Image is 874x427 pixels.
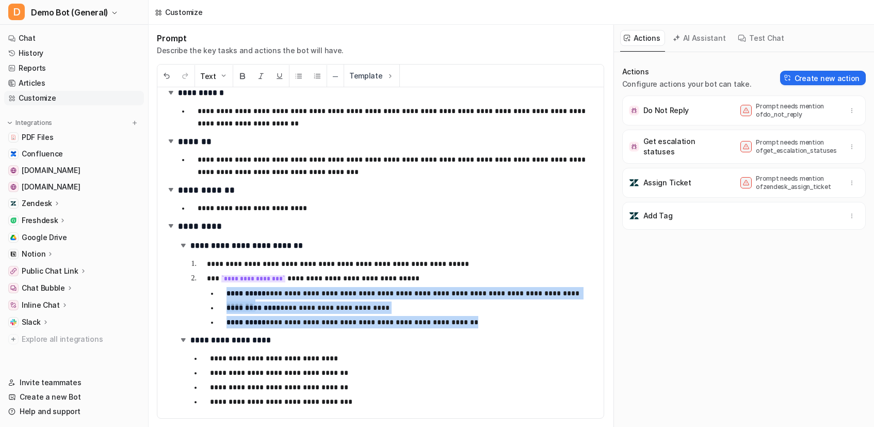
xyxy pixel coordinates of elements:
p: Configure actions your bot can take. [622,79,752,89]
img: Slack [10,319,17,325]
span: [DOMAIN_NAME] [22,165,80,176]
img: Template [386,72,394,80]
button: Create new action [780,71,866,85]
button: Bold [233,65,252,87]
button: Test Chat [734,30,788,46]
img: www.atlassian.com [10,167,17,173]
a: www.atlassian.com[DOMAIN_NAME] [4,163,144,178]
p: Get escalation statuses [643,136,716,157]
p: Slack [22,317,41,327]
button: Integrations [4,118,55,128]
p: Chat Bubble [22,283,65,293]
h1: Prompt [157,33,344,43]
span: D [8,4,25,20]
img: explore all integrations [8,334,19,344]
img: Confluence [10,151,17,157]
img: Dropdown Down Arrow [219,72,228,80]
p: Do Not Reply [643,105,689,116]
p: Integrations [15,119,52,127]
img: menu_add.svg [131,119,138,126]
img: Bold [238,72,247,80]
span: Explore all integrations [22,331,140,347]
a: Help and support [4,404,144,419]
a: Explore all integrations [4,332,144,346]
p: Add Tag [643,211,673,221]
img: Italic [257,72,265,80]
img: Unordered List [295,72,303,80]
a: Google DriveGoogle Drive [4,230,144,245]
img: PDF Files [10,134,17,140]
img: www.airbnb.com [10,184,17,190]
img: Get escalation statuses icon [629,141,639,152]
p: Inline Chat [22,300,60,310]
div: Customize [165,7,202,18]
a: Create a new Bot [4,390,144,404]
img: Ordered List [313,72,321,80]
p: Zendesk [22,198,52,209]
button: Undo [157,65,176,87]
img: Google Drive [10,234,17,241]
a: www.airbnb.com[DOMAIN_NAME] [4,180,144,194]
p: Prompt needs mention of zendesk_assign_ticket [756,175,838,191]
button: Underline [270,65,289,87]
a: ConfluenceConfluence [4,147,144,161]
img: Redo [181,72,189,80]
p: Actions [622,67,752,77]
button: Text [195,65,233,87]
a: Reports [4,61,144,75]
button: Redo [176,65,195,87]
img: Zendesk [10,200,17,207]
span: Demo Bot (General) [31,5,108,20]
img: expand-arrow.svg [178,335,188,345]
p: Prompt needs mention of do_not_reply [756,102,838,119]
img: Do Not Reply icon [629,105,639,116]
img: Assign Ticket icon [629,178,639,188]
a: Chat [4,31,144,45]
img: Public Chat Link [10,268,17,274]
span: [DOMAIN_NAME] [22,182,80,192]
p: Notion [22,249,45,259]
img: Chat Bubble [10,285,17,291]
button: Template [344,65,399,87]
button: Italic [252,65,270,87]
button: ─ [327,65,344,87]
p: Assign Ticket [643,178,691,188]
img: expand-arrow.svg [166,220,176,231]
p: Describe the key tasks and actions the bot will have. [157,45,344,56]
img: Create action [784,74,791,82]
span: Google Drive [22,232,67,243]
a: Customize [4,91,144,105]
img: expand-arrow.svg [166,184,176,195]
img: Undo [163,72,171,80]
img: Notion [10,251,17,257]
button: Ordered List [308,65,327,87]
span: Confluence [22,149,63,159]
img: Inline Chat [10,302,17,308]
button: AI Assistant [669,30,731,46]
button: Actions [620,30,665,46]
img: Freshdesk [10,217,17,224]
a: Articles [4,76,144,90]
a: History [4,46,144,60]
img: expand-arrow.svg [178,240,188,250]
img: expand menu [6,119,13,126]
a: Invite teammates [4,375,144,390]
img: Add Tag icon [629,211,639,221]
p: Prompt needs mention of get_escalation_statuses [756,138,838,155]
img: expand-arrow.svg [166,136,176,146]
img: expand-arrow.svg [166,87,176,98]
p: Public Chat Link [22,266,78,276]
a: PDF FilesPDF Files [4,130,144,145]
span: PDF Files [22,132,53,143]
button: Unordered List [289,65,308,87]
p: Freshdesk [22,215,58,226]
img: Underline [276,72,284,80]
